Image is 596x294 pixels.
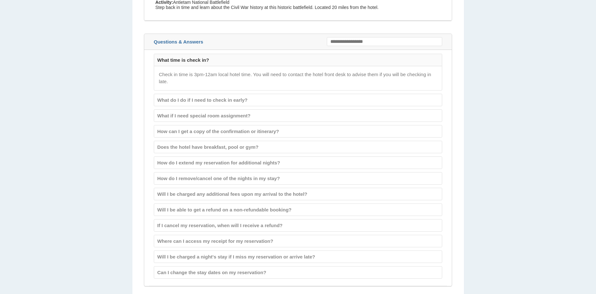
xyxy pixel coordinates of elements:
div: What time is check in? [154,54,442,66]
div: How do I remove/cancel one of the nights in my stay? [154,172,442,184]
div: Will I be able to get a refund on a non-refundable booking? [154,204,442,216]
div: Does the hotel have breakfast, pool or gym? [154,141,442,153]
div: Where can I access my receipt for my reservation? [154,235,442,247]
div: What do I do if I need to check in early? [154,94,442,106]
div: Will I be charged a night's stay if I miss my reservation or arrive late? [154,251,442,263]
div: If I cancel my reservation, when will I receive a refund? [154,219,442,231]
div: How can I get a copy of the confirmation or itinerary? [154,125,442,137]
span: Questions & Answers [154,39,203,44]
div: Will I be charged any additional fees upon my arrival to the hotel? [154,188,442,200]
div: Can I change the stay dates on my reservation? [154,266,442,278]
p: Check in time is 3pm-12am local hotel time. You will need to contact the hotel front desk to advi... [159,71,437,85]
span: Help [14,4,28,10]
div: What if I need special room assignment? [154,110,442,122]
div: How do I extend my reservation for additional nights? [154,157,442,169]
